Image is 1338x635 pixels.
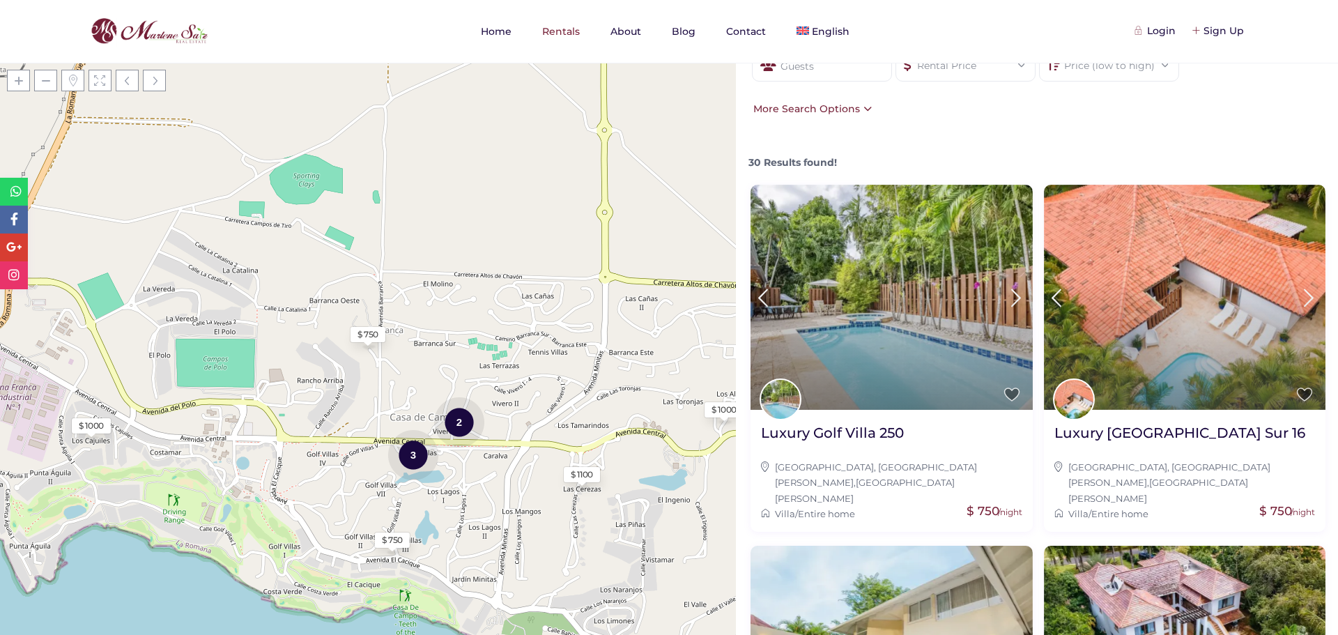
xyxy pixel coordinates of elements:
div: Login [1137,23,1176,38]
a: Entire home [1091,508,1148,519]
a: Villa [775,508,795,519]
a: [GEOGRAPHIC_DATA][PERSON_NAME] [775,477,955,503]
a: Luxury [GEOGRAPHIC_DATA] Sur 16 [1054,424,1305,452]
img: Luxury Villa Barranca Sur 16 [1044,185,1326,410]
div: More Search Options [750,101,872,116]
a: Entire home [798,508,855,519]
a: [GEOGRAPHIC_DATA], [GEOGRAPHIC_DATA][PERSON_NAME] [775,461,977,488]
img: logo [87,15,211,48]
div: $ 1000 [712,404,737,416]
div: Loading Maps [263,177,472,250]
img: Luxury Golf Villa 250 [751,185,1033,410]
div: $ 750 [357,328,378,341]
div: Sign Up [1193,23,1244,38]
span: English [812,25,849,38]
a: [GEOGRAPHIC_DATA][PERSON_NAME] [1068,477,1248,503]
div: 30 Results found! [745,144,1331,170]
div: 3 [388,429,438,481]
h2: Luxury [GEOGRAPHIC_DATA] Sur 16 [1054,424,1305,442]
a: Villa [1068,508,1089,519]
h2: Luxury Golf Villa 250 [761,424,904,442]
div: $ 1100 [571,468,593,481]
div: 2 [434,396,484,448]
div: $ 750 [382,534,403,546]
div: / [1054,506,1316,521]
div: , [761,459,1022,506]
a: [GEOGRAPHIC_DATA], [GEOGRAPHIC_DATA][PERSON_NAME] [1068,461,1270,488]
div: / [761,506,1022,521]
div: Guests [752,48,892,82]
div: , [1054,459,1316,506]
a: Luxury Golf Villa 250 [761,424,904,452]
div: $ 1000 [79,420,104,432]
